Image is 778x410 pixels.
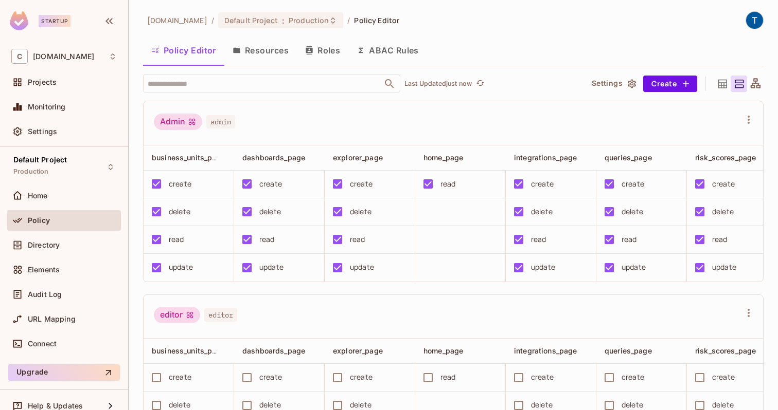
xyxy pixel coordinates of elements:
[152,346,225,356] span: business_units_page
[350,206,372,217] div: delete
[350,262,374,273] div: update
[242,346,305,355] span: dashboards_page
[476,79,485,89] span: refresh
[423,153,463,162] span: home_page
[440,371,456,383] div: read
[169,178,191,190] div: create
[514,346,577,355] span: integrations_page
[622,178,644,190] div: create
[11,49,28,64] span: C
[350,371,373,383] div: create
[152,153,225,162] span: business_units_page
[440,178,456,190] div: read
[333,346,383,355] span: explorer_page
[472,78,486,90] span: Click to refresh data
[206,115,235,128] span: admin
[531,206,553,217] div: delete
[514,153,577,162] span: integrations_page
[746,12,763,29] img: Tal Cohen
[28,402,83,410] span: Help & Updates
[382,77,397,91] button: Open
[169,206,190,217] div: delete
[531,178,554,190] div: create
[28,315,76,323] span: URL Mapping
[695,346,756,355] span: risk_scores_page
[588,76,639,92] button: Settings
[154,307,200,323] div: editor
[259,262,284,273] div: update
[204,308,237,322] span: editor
[712,371,735,383] div: create
[297,38,348,63] button: Roles
[348,38,427,63] button: ABAC Rules
[28,127,57,136] span: Settings
[622,234,637,245] div: read
[259,234,275,245] div: read
[605,153,652,162] span: queries_page
[259,206,281,217] div: delete
[531,371,554,383] div: create
[28,340,57,348] span: Connect
[712,234,728,245] div: read
[712,178,735,190] div: create
[28,241,60,249] span: Directory
[224,38,297,63] button: Resources
[259,178,282,190] div: create
[33,52,94,61] span: Workspace: cyclops.security
[695,153,756,162] span: risk_scores_page
[605,346,652,355] span: queries_page
[622,206,643,217] div: delete
[169,262,193,273] div: update
[404,80,472,88] p: Last Updated just now
[10,11,28,30] img: SReyMgAAAABJRU5ErkJggg==
[347,15,350,25] li: /
[169,234,184,245] div: read
[712,206,734,217] div: delete
[281,16,285,25] span: :
[712,262,736,273] div: update
[350,178,373,190] div: create
[143,38,224,63] button: Policy Editor
[13,167,49,176] span: Production
[28,78,57,86] span: Projects
[211,15,214,25] li: /
[354,15,399,25] span: Policy Editor
[28,216,50,225] span: Policy
[13,156,67,164] span: Default Project
[333,153,383,162] span: explorer_page
[154,114,202,130] div: Admin
[531,262,555,273] div: update
[622,371,644,383] div: create
[622,262,646,273] div: update
[169,371,191,383] div: create
[350,234,365,245] div: read
[643,76,697,92] button: Create
[28,266,60,274] span: Elements
[8,364,120,381] button: Upgrade
[474,78,486,90] button: refresh
[423,346,463,355] span: home_page
[259,371,282,383] div: create
[242,153,305,162] span: dashboards_page
[28,290,62,299] span: Audit Log
[28,192,48,200] span: Home
[224,15,278,25] span: Default Project
[39,15,70,27] div: Startup
[531,234,546,245] div: read
[289,15,329,25] span: Production
[28,103,66,111] span: Monitoring
[147,15,207,25] span: the active workspace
